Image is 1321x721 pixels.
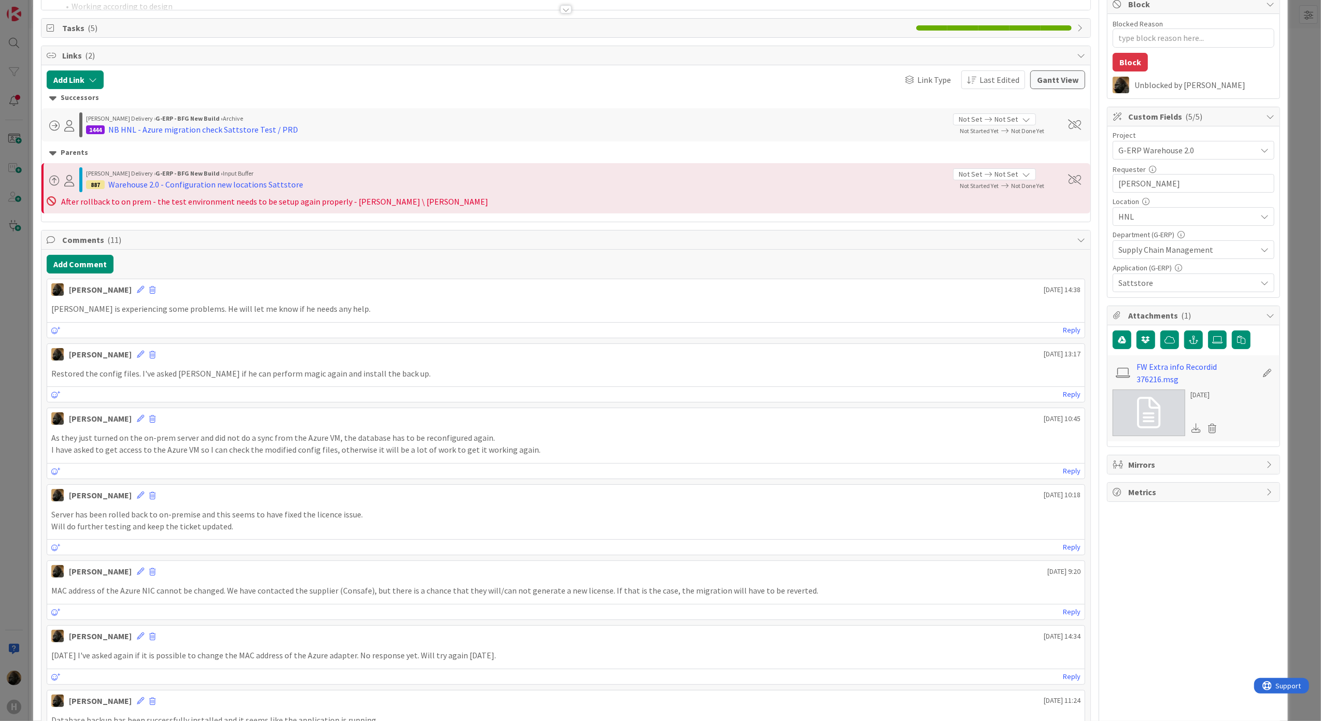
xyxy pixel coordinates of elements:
span: ( 5 ) [88,23,97,33]
span: [PERSON_NAME] Delivery › [86,114,155,122]
span: After rollback to on prem - the test environment needs to be setup again properly - [PERSON_NAME]... [61,196,488,207]
div: Parents [49,147,1083,158]
img: ND [1113,77,1129,93]
span: Input Buffer [223,169,253,177]
img: ND [51,412,64,425]
span: Last Edited [979,74,1019,86]
div: Unblocked by [PERSON_NAME] [1134,80,1274,90]
span: Links [62,49,1072,62]
div: 1444 [86,125,105,134]
span: ( 2 ) [85,50,95,61]
span: Supply Chain Management [1118,243,1256,256]
span: Support [22,2,47,14]
label: Blocked Reason [1113,19,1163,28]
p: MAC address of the Azure NIC cannot be changed. We have contacted the supplier (Consafe), but the... [51,585,1081,597]
div: Successors [49,92,1083,104]
span: [DATE] 11:24 [1044,695,1081,706]
a: Reply [1063,465,1081,478]
span: Tasks [62,22,912,34]
span: ( 5/5 ) [1185,111,1202,122]
div: Location [1113,198,1274,205]
div: Application (G-ERP) [1113,264,1274,271]
img: ND [51,283,64,296]
p: [PERSON_NAME] is experiencing some problems. He will let me know if he needs any help. [51,303,1081,315]
span: Not Done Yet [1011,127,1044,135]
p: [DATE] I've asked again if it is possible to change the MAC address of the Azure adapter. No resp... [51,650,1081,661]
div: Project [1113,132,1274,139]
span: Metrics [1128,486,1261,498]
label: Requester [1113,165,1146,174]
button: Gantt View [1030,70,1085,89]
div: [PERSON_NAME] [69,489,132,501]
img: ND [51,630,64,642]
span: Not Set [959,114,982,125]
span: [PERSON_NAME] Delivery › [86,169,155,177]
b: G-ERP - BFG New Build › [155,114,223,122]
span: Archive [223,114,243,122]
span: [DATE] 10:45 [1044,413,1081,424]
div: [PERSON_NAME] [69,412,132,425]
span: HNL [1118,210,1256,223]
img: ND [51,489,64,501]
p: Will do further testing and keep the ticket updated. [51,521,1081,532]
img: ND [51,348,64,360]
span: G-ERP Warehouse 2.0 [1118,143,1251,157]
a: Reply [1063,388,1081,401]
span: ( 11 ) [107,235,121,245]
span: [DATE] 9:20 [1047,566,1081,577]
b: G-ERP - BFG New Build › [155,169,223,177]
span: Attachments [1128,309,1261,322]
span: Not Done Yet [1011,182,1044,190]
div: Department (G-ERP) [1113,231,1274,238]
a: Reply [1063,541,1081,554]
button: Last Edited [961,70,1025,89]
p: Restored the config files. I've asked [PERSON_NAME] if he can perform magic again and install the... [51,368,1081,380]
a: FW Extra info Recordid 376216.msg [1137,360,1257,385]
span: Not Started Yet [960,127,999,135]
span: [DATE] 14:34 [1044,631,1081,642]
div: [PERSON_NAME] [69,348,132,360]
span: ( 1 ) [1181,310,1191,321]
span: Not Set [995,114,1018,125]
div: [DATE] [1190,390,1220,400]
img: ND [51,565,64,578]
span: [DATE] 10:18 [1044,489,1081,500]
span: Comments [62,234,1072,246]
span: Not Started Yet [960,182,999,190]
div: Download [1190,422,1202,435]
a: Reply [1063,324,1081,337]
button: Add Comment [47,255,113,273]
div: 887 [86,180,105,189]
a: Reply [1063,605,1081,618]
span: Link Type [917,74,951,86]
span: Custom Fields [1128,110,1261,123]
span: [DATE] 14:38 [1044,284,1081,295]
div: [PERSON_NAME] [69,630,132,642]
span: Mirrors [1128,458,1261,471]
button: Block [1113,53,1148,71]
p: As they just turned on the on-prem server and did not do a sync from the Azure VM, the database h... [51,432,1081,444]
button: Add Link [47,70,104,89]
span: [DATE] 13:17 [1044,349,1081,359]
div: [PERSON_NAME] [69,565,132,578]
div: Warehouse 2.0 - Configuration new locations Sattstore [108,178,303,191]
p: I have asked to get access to the Azure VM so I can check the modified config files, otherwise it... [51,444,1081,456]
div: [PERSON_NAME] [69,283,132,296]
span: Not Set [959,169,982,180]
span: Sattstore [1118,277,1256,289]
img: ND [51,695,64,707]
a: Reply [1063,670,1081,683]
div: [PERSON_NAME] [69,695,132,707]
span: Not Set [995,169,1018,180]
p: Server has been rolled back to on-premise and this seems to have fixed the licence issue. [51,509,1081,521]
div: NB HNL - Azure migration check Sattstore Test / PRD [108,123,298,136]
